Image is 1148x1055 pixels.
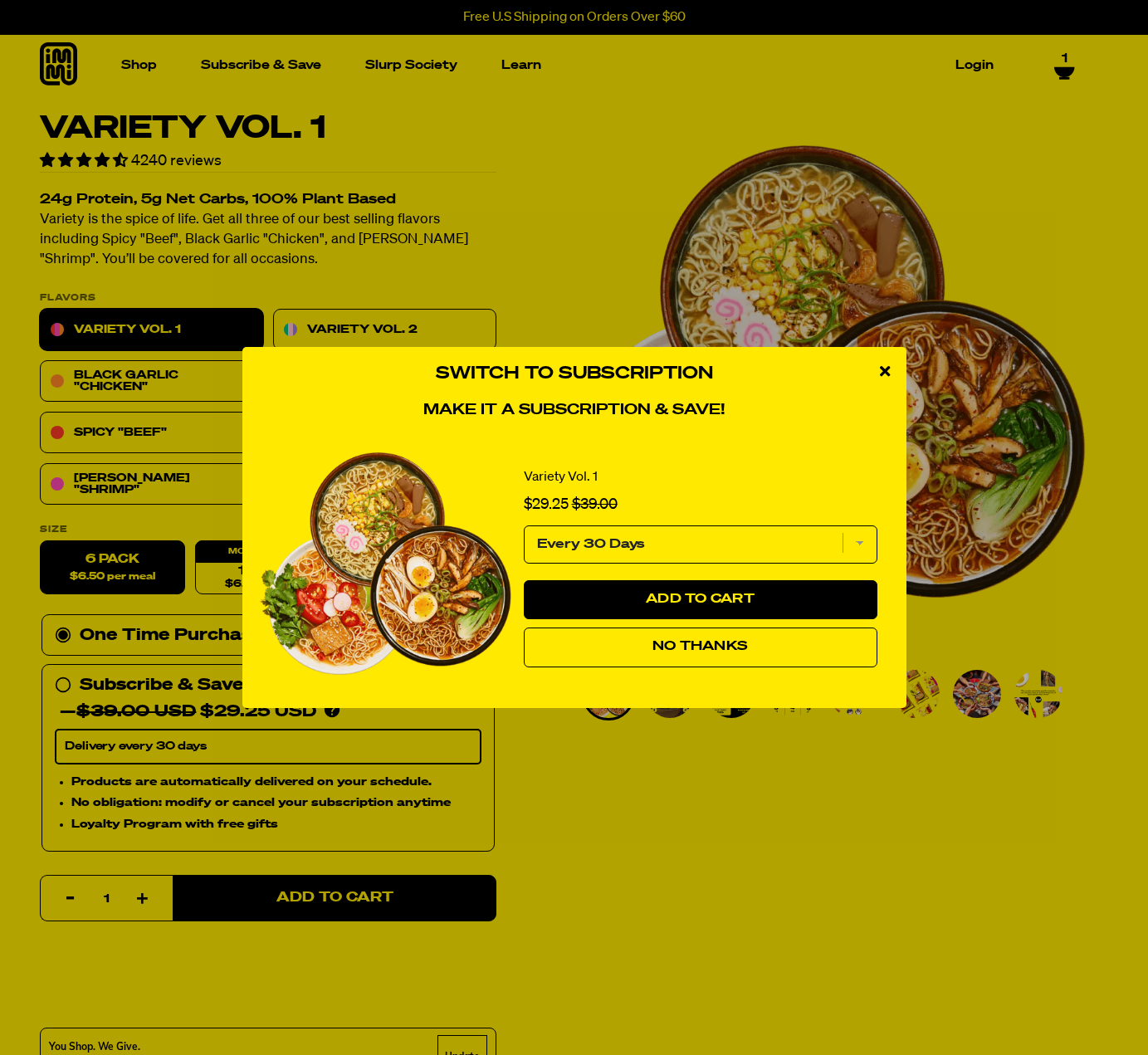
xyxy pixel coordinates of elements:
iframe: Marketing Popup [8,980,156,1047]
div: Switch to Subscription [259,436,890,691]
h4: Make it a subscription & save! [259,402,890,420]
button: No Thanks [524,628,877,667]
button: Add to Cart [524,580,877,620]
span: $39.00 [572,497,618,512]
div: 1 of 1 [259,436,890,691]
a: Variety Vol. 1 [524,469,598,486]
span: No Thanks [652,640,748,653]
span: Add to Cart [646,593,755,606]
select: subscription frequency [524,525,877,564]
span: $29.25 [524,497,569,512]
div: close modal [863,347,906,397]
img: View Variety Vol. 1 [259,452,511,675]
h3: Switch to Subscription [259,364,890,384]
